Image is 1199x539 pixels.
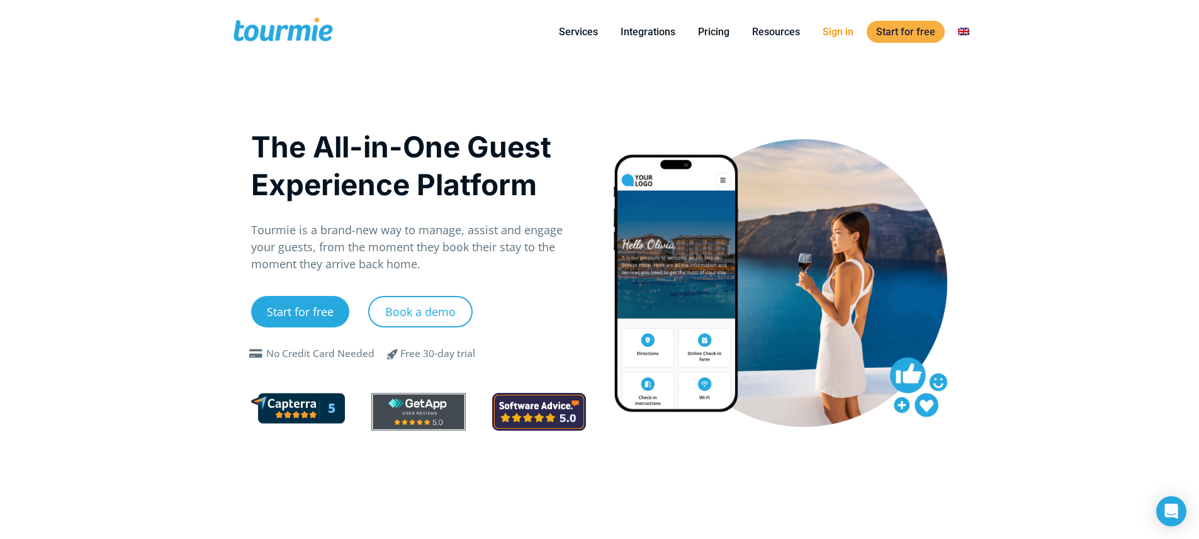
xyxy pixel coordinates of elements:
h1: The All-in-One Guest Experience Platform [251,128,587,203]
span:  [246,349,266,359]
a: Integrations [611,24,685,40]
span:  [378,346,408,361]
div: Free 30-day trial [400,346,475,361]
a: Sign in [813,24,863,40]
div: No Credit Card Needed [266,346,374,361]
a: Resources [743,24,809,40]
p: Tourmie is a brand-new way to manage, assist and engage your guests, from the moment they book th... [251,222,587,273]
a: Book a demo [368,296,473,327]
a: Pricing [689,24,739,40]
a: Services [549,24,607,40]
a: Start for free [867,21,945,43]
a: Start for free [251,296,349,327]
div: Open Intercom Messenger [1156,496,1186,526]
